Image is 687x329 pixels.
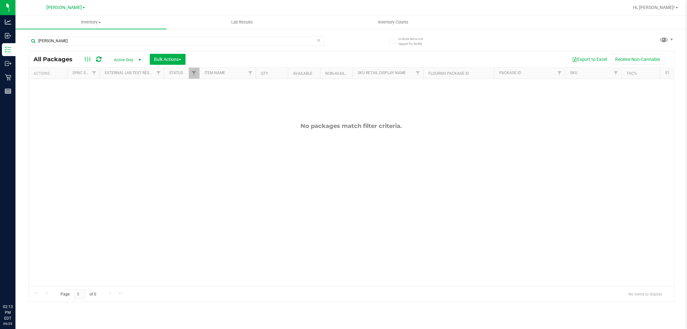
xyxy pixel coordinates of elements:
input: Search Package ID, Item Name, SKU, Lot or Part Number... [28,36,324,46]
a: Qty [261,71,268,76]
a: Non-Available [325,71,354,76]
inline-svg: Outbound [5,60,11,67]
span: Lab Results [223,19,262,25]
div: No packages match filter criteria. [29,122,674,130]
inline-svg: Inbound [5,33,11,39]
a: Strain [665,71,678,75]
iframe: Resource center [6,277,26,297]
span: Clear [317,36,321,44]
span: Include items not tagged for facility [398,36,431,46]
a: Available [293,71,312,76]
a: Filter [413,68,423,79]
a: Sync Status [72,71,97,75]
inline-svg: Analytics [5,19,11,25]
p: 09/25 [3,321,13,326]
a: THC% [626,71,637,76]
button: Receive Non-Cannabis [611,54,664,65]
span: No items to display [623,289,667,299]
button: Bulk Actions [150,54,186,65]
inline-svg: Retail [5,74,11,81]
a: Filter [89,68,100,79]
div: Actions [33,71,65,76]
a: Filter [245,68,256,79]
a: Inventory [15,15,167,29]
a: SKU [570,71,577,75]
p: 02:13 PM EDT [3,304,13,321]
span: Hi, [PERSON_NAME]! [633,5,675,10]
a: Filter [554,68,565,79]
a: Status [169,71,183,75]
span: Inventory Counts [369,19,417,25]
a: Lab Results [167,15,318,29]
button: Export to Excel [568,54,611,65]
a: External Lab Test Result [105,71,155,75]
a: Filter [189,68,199,79]
a: Filter [611,68,621,79]
a: Package ID [499,71,521,75]
inline-svg: Inventory [5,46,11,53]
span: [PERSON_NAME] [46,5,82,10]
a: Filter [153,68,164,79]
inline-svg: Reports [5,88,11,94]
span: All Packages [33,56,79,63]
a: Flourish Package ID [428,71,469,76]
a: Item Name [205,71,225,75]
a: Inventory Counts [318,15,469,29]
a: Sku Retail Display Name [358,71,406,75]
span: Bulk Actions [154,57,181,62]
span: Page of 0 [55,289,101,299]
span: Inventory [15,19,167,25]
iframe: Resource center unread badge [19,276,27,284]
